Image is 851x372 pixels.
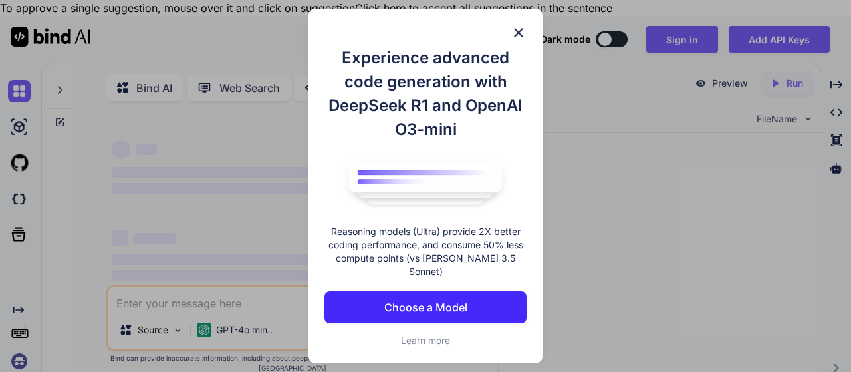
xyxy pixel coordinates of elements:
[511,25,527,41] img: close
[401,335,450,346] span: Learn more
[324,46,527,142] h1: Experience advanced code generation with DeepSeek R1 and OpenAI O3-mini
[324,225,527,278] p: Reasoning models (Ultra) provide 2X better coding performance, and consume 50% less compute point...
[384,299,467,315] p: Choose a Model
[339,155,512,212] img: bind logo
[324,291,527,323] button: Choose a Model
